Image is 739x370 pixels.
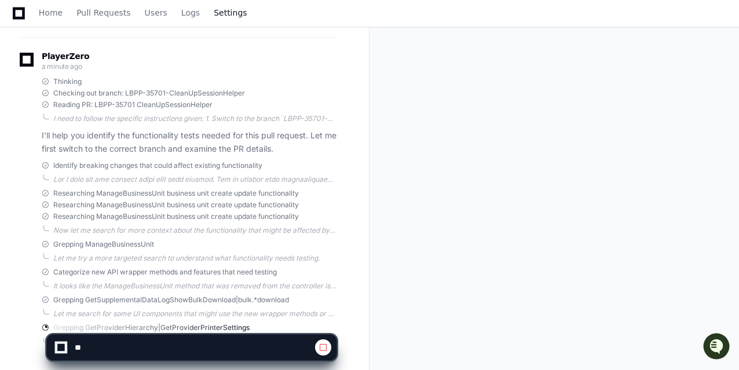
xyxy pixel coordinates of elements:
[53,100,213,109] span: Reading PR: LBPP-35701 CleanUpSessionHelper
[103,155,126,164] span: [DATE]
[39,97,147,107] div: We're available if you need us!
[53,189,299,198] span: Researching ManageBusinessUnit business unit create update functionality
[53,268,277,277] span: Categorize new API wrapper methods and features that need testing
[53,309,336,318] div: Let me search for some UI components that might use the new wrapper methods or be affected by the...
[53,161,262,170] span: Identify breaking changes that could affect existing functionality
[702,332,733,363] iframe: Open customer support
[53,240,154,249] span: Grepping ManageBusinessUnit
[12,11,35,34] img: PlayerZero
[53,200,299,210] span: Researching ManageBusinessUnit business unit create update functionality
[53,77,82,86] span: Thinking
[53,254,336,263] div: Let me try a more targeted search to understand what functionality needs testing.
[42,62,82,71] span: a minute ago
[53,281,336,291] div: It looks like the ManageBusinessUnit method that was removed from the controller is likely only r...
[39,86,190,97] div: Start new chat
[42,129,336,156] p: I'll help you identify the functionality tests needed for this pull request. Let me first switch ...
[115,181,140,189] span: Pylon
[12,46,211,64] div: Welcome
[53,114,336,123] div: I need to follow the specific instructions given: 1. Switch to the branch `LBPP-35701-CleanUpSess...
[12,144,30,162] img: Trupti Madane
[197,89,211,103] button: Start new chat
[82,180,140,189] a: Powered byPylon
[53,89,245,98] span: Checking out branch: LBPP-35701-CleanUpSessionHelper
[39,9,63,16] span: Home
[53,212,299,221] span: Researching ManageBusinessUnit business unit create update functionality
[145,9,167,16] span: Users
[53,295,289,305] span: Grepping GetSupplementalDataLogShowBulkDownload|bulk.*download
[42,53,89,60] span: PlayerZero
[53,175,336,184] div: Lor I dolo sit ame consect adipi elit sedd eiusmod. Tem in utlabor etdo magnaaliquaen admin venia...
[180,123,211,137] button: See all
[53,226,336,235] div: Now let me search for more context about the functionality that might be affected by these change...
[12,126,78,135] div: Past conversations
[12,86,32,107] img: 1756235613930-3d25f9e4-fa56-45dd-b3ad-e072dfbd1548
[76,9,130,16] span: Pull Requests
[214,9,247,16] span: Settings
[96,155,100,164] span: •
[36,155,94,164] span: [PERSON_NAME]
[181,9,200,16] span: Logs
